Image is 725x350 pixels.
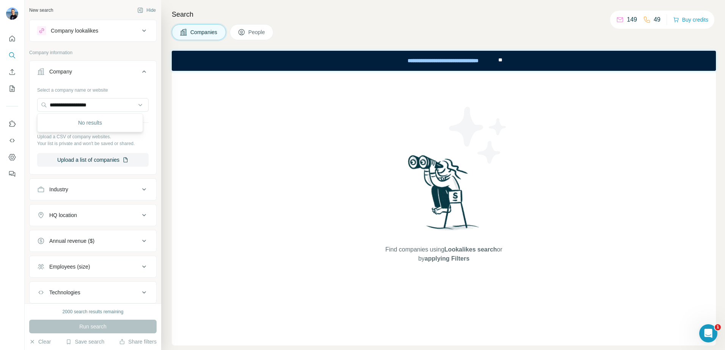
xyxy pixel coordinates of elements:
[172,51,716,71] iframe: Banner
[51,27,98,34] div: Company lookalikes
[30,232,156,250] button: Annual revenue ($)
[405,153,483,237] img: Surfe Illustration - Woman searching with binoculars
[49,68,72,75] div: Company
[6,117,18,131] button: Use Surfe on LinkedIn
[66,338,104,345] button: Save search
[37,140,149,147] p: Your list is private and won't be saved or shared.
[673,14,708,25] button: Buy credits
[49,211,77,219] div: HQ location
[172,9,716,20] h4: Search
[49,237,94,245] div: Annual revenue ($)
[29,7,53,14] div: New search
[119,338,157,345] button: Share filters
[248,28,266,36] span: People
[30,62,156,84] button: Company
[6,48,18,62] button: Search
[6,150,18,164] button: Dashboard
[715,324,721,330] span: 1
[30,180,156,198] button: Industry
[49,289,80,296] div: Technologies
[29,49,157,56] p: Company information
[6,134,18,147] button: Use Surfe API
[6,82,18,95] button: My lists
[6,65,18,79] button: Enrich CSV
[39,115,141,130] div: No results
[6,32,18,45] button: Quick start
[49,263,90,270] div: Employees (size)
[190,28,218,36] span: Companies
[444,101,512,169] img: Surfe Illustration - Stars
[29,338,51,345] button: Clear
[30,258,156,276] button: Employees (size)
[6,8,18,20] img: Avatar
[63,308,124,315] div: 2000 search results remaining
[425,255,469,262] span: applying Filters
[627,15,637,24] p: 149
[132,5,161,16] button: Hide
[6,167,18,181] button: Feedback
[49,186,68,193] div: Industry
[30,283,156,302] button: Technologies
[30,206,156,224] button: HQ location
[444,246,497,253] span: Lookalikes search
[37,84,149,94] div: Select a company name or website
[383,245,504,263] span: Find companies using or by
[37,153,149,167] button: Upload a list of companies
[699,324,717,342] iframe: Intercom live chat
[30,22,156,40] button: Company lookalikes
[37,133,149,140] p: Upload a CSV of company websites.
[654,15,661,24] p: 49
